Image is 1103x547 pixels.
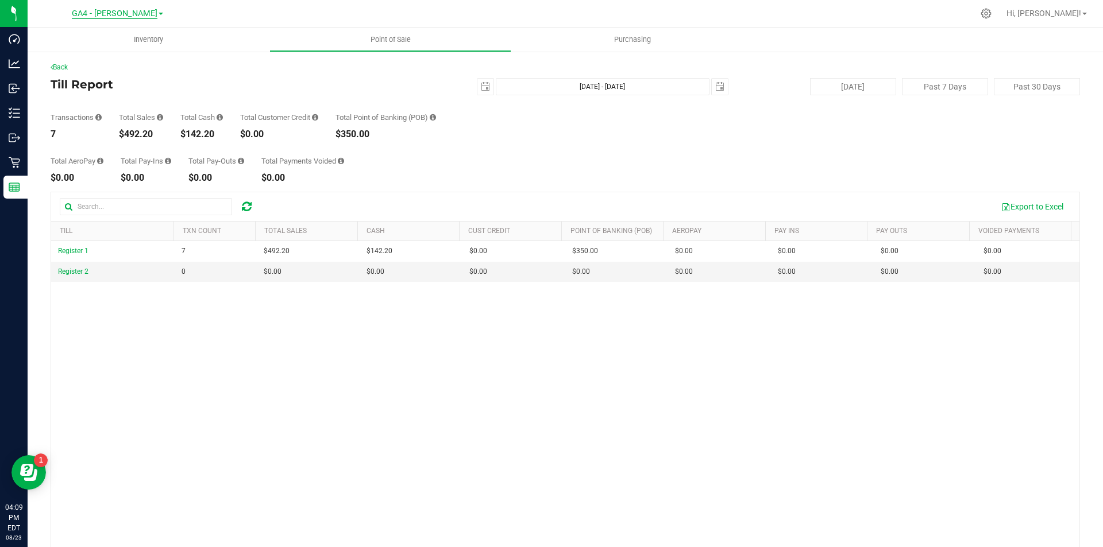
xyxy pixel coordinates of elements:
span: select [477,79,493,95]
h4: Till Report [51,78,394,91]
span: $0.00 [778,266,796,277]
span: 0 [182,266,186,277]
span: $0.00 [367,266,384,277]
i: Sum of all cash pay-ins added to tills within the date range. [165,157,171,165]
div: Total Pay-Ins [121,157,171,165]
span: $0.00 [675,266,693,277]
i: Sum of all successful, non-voided payment transaction amounts (excluding tips and transaction fee... [157,114,163,121]
span: Inventory [118,34,179,45]
span: $0.00 [984,246,1001,257]
span: $0.00 [572,266,590,277]
div: Total Sales [119,114,163,121]
button: Export to Excel [994,197,1071,216]
span: 7 [182,246,186,257]
span: $0.00 [984,266,1001,277]
div: Total Customer Credit [240,114,318,121]
span: $142.20 [367,246,392,257]
iframe: Resource center unread badge [34,453,48,467]
div: Total AeroPay [51,157,103,165]
span: $0.00 [469,246,487,257]
span: Register 2 [58,267,88,276]
button: Past 7 Days [902,78,988,95]
a: Inventory [28,28,269,52]
div: Total Point of Banking (POB) [335,114,436,121]
input: Search... [60,198,232,215]
span: $0.00 [675,246,693,257]
i: Sum of all voided payment transaction amounts (excluding tips and transaction fees) within the da... [338,157,344,165]
inline-svg: Analytics [9,58,20,69]
div: Manage settings [979,8,993,19]
inline-svg: Outbound [9,132,20,143]
a: Cash [367,227,385,235]
span: $0.00 [778,246,796,257]
div: $0.00 [240,130,318,139]
div: Transactions [51,114,102,121]
div: $350.00 [335,130,436,139]
div: Total Cash [180,114,223,121]
a: Point of Sale [269,28,511,52]
i: Sum of all successful, non-voided payment transaction amounts using account credit as the payment... [312,114,318,121]
i: Sum of all cash pay-outs removed from tills within the date range. [238,157,244,165]
i: Sum of all successful, non-voided cash payment transaction amounts (excluding tips and transactio... [217,114,223,121]
a: Point of Banking (POB) [570,227,652,235]
p: 08/23 [5,533,22,542]
button: [DATE] [810,78,896,95]
span: $0.00 [881,266,898,277]
iframe: Resource center [11,455,46,490]
i: Sum of the successful, non-voided point-of-banking payment transaction amounts, both via payment ... [430,114,436,121]
a: Pay Ins [774,227,799,235]
inline-svg: Reports [9,181,20,193]
span: $0.00 [881,246,898,257]
div: $0.00 [51,173,103,183]
i: Sum of all successful AeroPay payment transaction amounts for all purchases in the date range. Ex... [97,157,103,165]
a: Till [60,227,72,235]
p: 04:09 PM EDT [5,502,22,533]
span: Purchasing [599,34,666,45]
a: Total Sales [264,227,307,235]
div: 7 [51,130,102,139]
a: AeroPay [672,227,701,235]
inline-svg: Retail [9,157,20,168]
a: Back [51,63,68,71]
inline-svg: Inventory [9,107,20,119]
a: Cust Credit [468,227,510,235]
button: Past 30 Days [994,78,1080,95]
span: Register 1 [58,247,88,255]
div: $492.20 [119,130,163,139]
div: $0.00 [188,173,244,183]
div: $142.20 [180,130,223,139]
span: $350.00 [572,246,598,257]
a: Pay Outs [876,227,907,235]
span: $492.20 [264,246,290,257]
div: $0.00 [261,173,344,183]
a: TXN Count [183,227,221,235]
inline-svg: Dashboard [9,33,20,45]
span: GA4 - [PERSON_NAME] [72,9,157,19]
div: $0.00 [121,173,171,183]
span: $0.00 [469,266,487,277]
div: Total Pay-Outs [188,157,244,165]
i: Count of all successful payment transactions, possibly including voids, refunds, and cash-back fr... [95,114,102,121]
div: Total Payments Voided [261,157,344,165]
span: select [712,79,728,95]
inline-svg: Inbound [9,83,20,94]
span: Hi, [PERSON_NAME]! [1006,9,1081,18]
a: Voided Payments [978,227,1039,235]
span: $0.00 [264,266,281,277]
a: Purchasing [511,28,753,52]
span: Point of Sale [355,34,426,45]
